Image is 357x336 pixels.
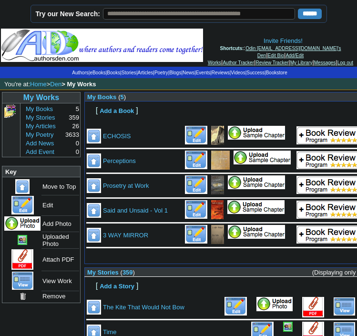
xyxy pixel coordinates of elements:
[264,37,303,44] a: Invite Friends!
[42,256,74,263] font: Attach PDF
[169,70,181,75] a: Blogs
[76,148,79,155] font: 0
[100,282,134,290] a: Add a Story
[185,225,207,244] img: Edit this Title
[4,216,41,231] img: Add Photo
[42,220,71,227] font: Add Photo
[302,297,324,317] img: Add Attachment (PDF or .DOC)
[85,291,89,295] img: shim.gif
[122,269,133,276] a: 359
[245,46,341,58] a: Odin [EMAIL_ADDRESS][DOMAIN_NAME]'s Den
[227,200,285,214] img: Add Attachment PDF
[224,297,247,316] img: Edit this Title
[228,225,285,239] img: Add Attachment PDF
[100,283,134,290] font: Add a Story
[87,203,101,218] img: Move to top
[12,272,33,290] img: View this Page
[136,282,138,290] font: ]
[183,70,194,75] a: News
[65,131,79,138] font: 3633
[133,269,135,276] span: )
[69,114,79,121] font: 359
[26,114,55,121] a: My Stories
[283,322,293,332] img: Add/Remove Photo
[136,106,138,114] font: ]
[211,151,230,170] img: Add/Remove Photo
[103,182,149,189] a: Prosetry at Work
[211,225,224,244] img: Add/Remove Photo
[42,202,53,209] font: Edit
[122,70,136,75] a: Stories
[18,292,27,301] img: Remove this Page
[72,122,79,130] font: 26
[103,207,168,214] a: Said and Unsaid - Vol 1
[103,157,136,164] a: Perceptions
[50,81,61,88] a: Den
[42,233,69,247] font: Uploaded Photo
[337,60,353,65] a: Log out
[268,53,284,58] a: Edit Bio
[290,60,313,65] a: My Library
[107,70,120,75] a: Books
[137,70,153,75] a: Articles
[205,37,356,66] div: : | | | | | | |
[85,116,89,119] img: shim.gif
[72,70,88,75] a: Authors
[15,179,30,194] img: Move to top
[42,183,76,190] font: Move to Top
[87,93,116,101] a: My Books
[36,10,100,18] label: Try our New Search:
[5,168,17,175] font: Key
[85,102,89,105] img: shim.gif
[334,297,355,316] img: View this Title
[185,200,207,219] img: Edit this Title
[96,106,98,114] font: [
[103,232,148,239] a: 3 WAY MIRROR
[11,249,33,270] img: Add Attachment
[26,131,54,138] a: My Poetry
[87,178,101,193] img: Move to top
[18,235,27,245] img: Add/Remove Photo
[26,105,53,112] a: My Books
[87,269,119,276] a: My Stories
[100,107,134,114] font: Add a Book
[96,282,98,290] font: [
[26,122,56,130] a: My Articles
[266,70,287,75] a: Bookstore
[231,70,245,75] a: Videos
[246,70,265,75] a: Success
[87,153,101,168] img: Move to top
[185,151,207,169] img: Edit this Title
[87,129,101,143] img: Move to top
[118,93,120,101] span: (
[185,175,207,194] img: Edit this Title
[196,70,211,75] a: Events
[85,260,89,263] img: shim.gif
[124,93,126,101] span: )
[87,93,116,101] font: My Books
[76,105,79,112] font: 5
[121,93,124,101] a: 5
[87,300,101,315] img: Move to top
[154,70,168,75] a: Poetry
[103,328,116,336] a: Time
[42,293,65,300] font: Remove
[255,60,288,65] a: Review Tracker
[42,277,72,285] font: View Work
[26,148,54,155] a: Add Event
[100,106,134,114] a: Add a Book
[211,126,224,145] img: Add/Remove Photo
[87,228,101,243] img: Move to top
[76,140,79,147] font: 0
[4,81,96,88] font: You're at: >
[211,200,224,219] img: Add/Remove Photo
[103,304,184,311] a: The Kite That Would Not Bow
[26,140,54,147] a: Add News
[228,175,285,189] img: Add Attachment PDF
[211,175,224,194] img: Add/Remove Photo
[228,126,285,140] img: Add Attachment PDF
[314,60,336,65] a: Messages
[85,120,89,123] img: shim.gif
[23,93,59,102] a: My Works
[1,29,203,62] img: header_logo2.gif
